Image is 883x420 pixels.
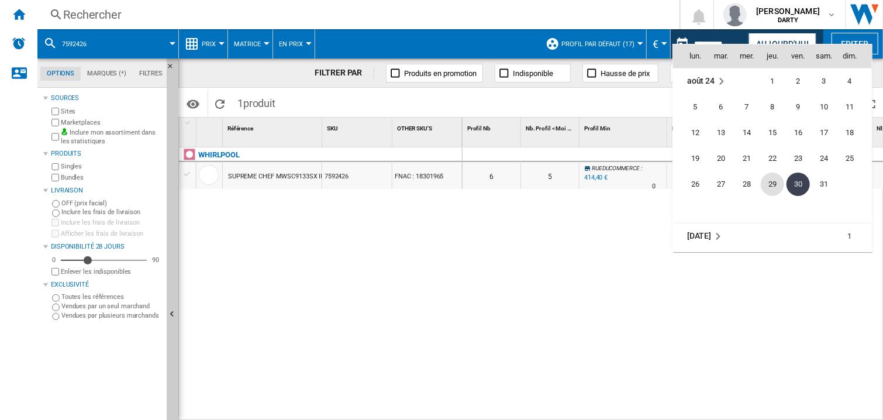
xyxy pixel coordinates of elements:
tr: Week 3 [673,120,872,146]
span: 25 [838,147,861,170]
span: 7 [735,95,758,119]
span: 28 [735,173,758,196]
span: 12 [684,121,707,144]
th: lun. [673,44,708,68]
th: dim. [837,44,872,68]
span: 20 [709,147,733,170]
td: Tuesday August 27 2024 [708,171,734,197]
td: Saturday August 31 2024 [811,171,837,197]
span: 13 [709,121,733,144]
span: 4 [838,70,861,93]
tr: Week 4 [673,146,872,171]
td: Sunday August 4 2024 [837,68,872,95]
td: Friday August 9 2024 [785,94,811,120]
td: Thursday August 8 2024 [760,94,785,120]
td: Saturday August 10 2024 [811,94,837,120]
span: 26 [684,173,707,196]
td: Monday August 12 2024 [673,120,708,146]
td: Friday August 16 2024 [785,120,811,146]
span: 17 [812,121,836,144]
td: Saturday August 3 2024 [811,68,837,95]
tr: Week 1 [673,68,872,95]
td: Wednesday August 7 2024 [734,94,760,120]
span: 2 [787,70,810,93]
span: 18 [838,121,861,144]
span: 11 [838,95,861,119]
span: 21 [735,147,758,170]
span: 16 [787,121,810,144]
span: 8 [761,95,784,119]
span: 5 [684,95,707,119]
span: 29 [761,173,784,196]
td: Monday August 26 2024 [673,171,708,197]
th: jeu. [760,44,785,68]
td: Saturday August 17 2024 [811,120,837,146]
td: Monday August 5 2024 [673,94,708,120]
span: 1 [838,225,861,248]
td: Sunday August 11 2024 [837,94,872,120]
td: Wednesday August 21 2024 [734,146,760,171]
td: Wednesday August 28 2024 [734,171,760,197]
td: Sunday September 1 2024 [837,223,872,250]
td: August 2024 [673,68,760,95]
td: Thursday August 22 2024 [760,146,785,171]
th: mar. [708,44,734,68]
span: 23 [787,147,810,170]
td: Monday August 19 2024 [673,146,708,171]
td: Friday August 23 2024 [785,146,811,171]
span: août 24 [687,77,715,86]
th: sam. [811,44,837,68]
td: Sunday August 25 2024 [837,146,872,171]
td: Saturday August 24 2024 [811,146,837,171]
td: Tuesday August 6 2024 [708,94,734,120]
span: 30 [787,173,810,196]
span: 10 [812,95,836,119]
tr: Week 2 [673,94,872,120]
td: Thursday August 29 2024 [760,171,785,197]
span: 27 [709,173,733,196]
th: mer. [734,44,760,68]
th: ven. [785,44,811,68]
span: 3 [812,70,836,93]
td: Wednesday August 14 2024 [734,120,760,146]
span: 22 [761,147,784,170]
span: 14 [735,121,758,144]
td: Tuesday August 20 2024 [708,146,734,171]
span: 19 [684,147,707,170]
span: 9 [787,95,810,119]
span: 6 [709,95,733,119]
tr: Week 1 [673,223,872,250]
td: Thursday August 15 2024 [760,120,785,146]
td: Friday August 2 2024 [785,68,811,95]
span: 31 [812,173,836,196]
td: Friday August 30 2024 [785,171,811,197]
span: 24 [812,147,836,170]
span: [DATE] [687,232,711,241]
span: 1 [761,70,784,93]
td: Tuesday August 13 2024 [708,120,734,146]
tr: Week undefined [673,197,872,223]
span: 15 [761,121,784,144]
tr: Week 5 [673,171,872,197]
td: Sunday August 18 2024 [837,120,872,146]
td: September 2024 [673,223,760,250]
md-calendar: Calendar [673,44,872,251]
td: Thursday August 1 2024 [760,68,785,95]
